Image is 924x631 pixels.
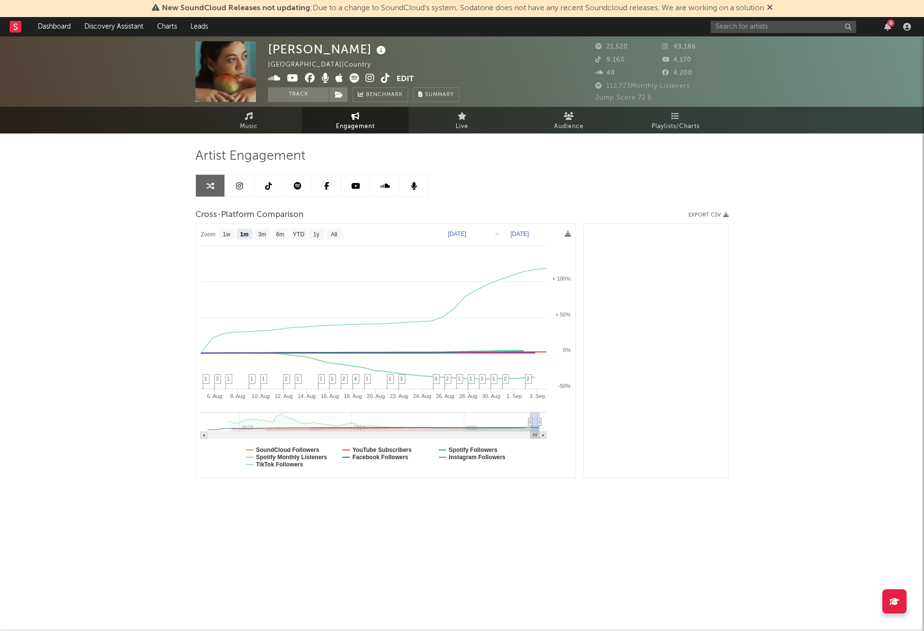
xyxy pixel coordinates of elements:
text: Facebook Followers [352,454,409,461]
span: Playlists/Charts [652,121,700,133]
span: : Due to a change to SoundCloud's system, Sodatone does not have any recent Soundcloud releases. ... [162,4,764,12]
text: 14. Aug [298,393,316,399]
span: 3 [216,376,219,382]
text: 16. Aug [321,393,339,399]
span: 3 [400,376,403,382]
span: Jump Score: 72.5 [595,95,652,101]
span: 1 [204,376,207,382]
text: 28. Aug [459,393,477,399]
text: 1w [223,231,231,238]
span: 2 [285,376,287,382]
text: TikTok Followers [256,461,303,468]
text: 22. Aug [390,393,408,399]
span: 9,160 [595,57,625,63]
span: Cross-Platform Comparison [195,209,303,221]
text: SoundCloud Followers [256,447,319,453]
text: 1m [240,231,248,238]
span: Dismiss [767,4,773,12]
span: 4 [354,376,357,382]
text: 18. Aug [344,393,362,399]
text: [DATE] [448,231,466,237]
span: Benchmark [366,89,403,101]
span: Engagement [336,121,375,133]
span: 49,186 [662,44,696,50]
span: 2 [446,376,449,382]
div: [GEOGRAPHIC_DATA] | Country [268,59,382,71]
text: Instagram Followers [449,454,506,461]
text: [DATE] [510,231,529,237]
span: 1 [319,376,322,382]
span: 1 [262,376,265,382]
span: Audience [554,121,584,133]
span: 1 [296,376,299,382]
text: 1. Sep [507,393,522,399]
text: 26. Aug [436,393,454,399]
text: 0% [563,347,571,353]
text: 6m [276,231,285,238]
button: Export CSV [688,212,729,218]
span: 48 [595,70,615,76]
text: Spotify Monthly Listeners [256,454,327,461]
span: Artist Engagement [195,150,305,162]
span: 1 [366,376,368,382]
button: Track [268,87,329,102]
text: 3. Sep [529,393,545,399]
span: 2 [342,376,345,382]
span: 112,723 Monthly Listeners [595,83,690,89]
text: YTD [293,231,304,238]
text: -50% [558,383,571,389]
text: YouTube Subscribers [352,447,412,453]
span: 1 [469,376,472,382]
div: 6 [887,19,894,27]
text: 6. Aug [207,393,222,399]
text: + 50% [556,312,571,317]
a: Discovery Assistant [78,17,150,36]
span: 1 [492,376,495,382]
span: Live [456,121,468,133]
text: 8. Aug [230,393,245,399]
span: 2 [526,376,529,382]
span: 4,170 [662,57,691,63]
span: 1 [388,376,391,382]
text: 12. Aug [275,393,293,399]
span: 2 [504,376,507,382]
span: 3 [480,376,483,382]
a: Live [409,107,515,133]
text: 20. Aug [367,393,385,399]
text: 10. Aug [252,393,270,399]
a: Leads [184,17,215,36]
text: → [494,231,500,237]
button: 6 [884,23,891,31]
span: Summary [425,92,454,98]
button: Summary [413,87,459,102]
a: Engagement [302,107,409,133]
text: 3m [258,231,267,238]
input: Search for artists [711,21,856,33]
a: Benchmark [352,87,408,102]
text: Zoom [201,231,216,238]
a: Charts [150,17,184,36]
button: Edit [397,73,414,85]
div: [PERSON_NAME] [268,41,388,57]
text: 30. Aug [482,393,500,399]
a: Audience [515,107,622,133]
span: New SoundCloud Releases not updating [162,4,310,12]
span: 1 [331,376,334,382]
span: Music [240,121,258,133]
span: 4 [434,376,437,382]
a: Music [195,107,302,133]
span: 1 [227,376,230,382]
span: 1 [250,376,253,382]
a: Dashboard [31,17,78,36]
span: 1 [458,376,461,382]
text: 1y [313,231,319,238]
text: All [331,231,337,238]
span: 4,200 [662,70,692,76]
text: + 100% [552,276,571,282]
text: 24. Aug [413,393,431,399]
span: 21,520 [595,44,628,50]
a: Playlists/Charts [622,107,729,133]
text: Spotify Followers [449,447,497,453]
